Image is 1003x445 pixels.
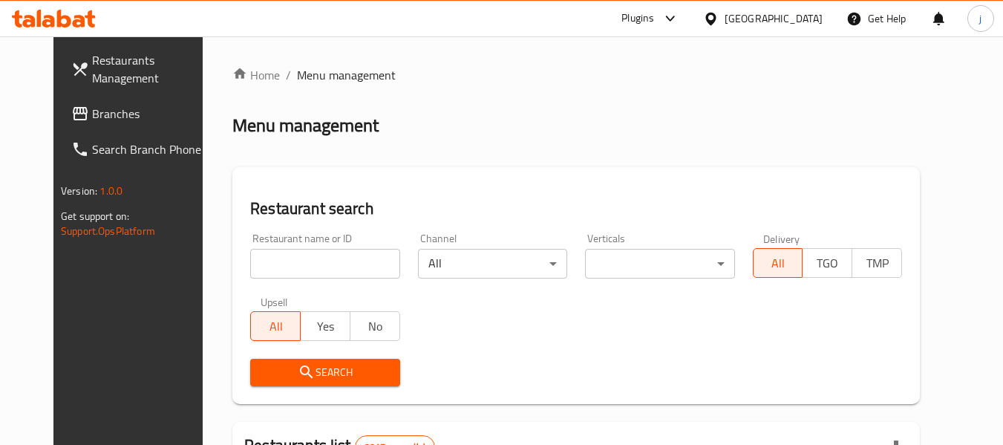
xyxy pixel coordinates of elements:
button: No [350,311,400,341]
button: All [753,248,803,278]
li: / [286,66,291,84]
span: No [356,316,394,337]
button: TGO [802,248,852,278]
button: Yes [300,311,350,341]
h2: Restaurant search [250,198,902,220]
span: Search Branch Phone [92,140,209,158]
span: Yes [307,316,344,337]
span: TMP [858,253,896,274]
a: Restaurants Management [59,42,221,96]
a: Support.OpsPlatform [61,221,155,241]
a: Search Branch Phone [59,131,221,167]
button: All [250,311,301,341]
a: Branches [59,96,221,131]
span: Version: [61,181,97,201]
span: All [759,253,797,274]
span: Search [262,363,388,382]
button: Search [250,359,399,386]
a: Home [232,66,280,84]
nav: breadcrumb [232,66,920,84]
span: Branches [92,105,209,123]
span: TGO [808,253,846,274]
span: j [979,10,981,27]
button: TMP [852,248,902,278]
input: Search for restaurant name or ID.. [250,249,399,279]
span: Menu management [297,66,396,84]
div: All [418,249,567,279]
div: [GEOGRAPHIC_DATA] [725,10,823,27]
label: Delivery [763,233,800,244]
h2: Menu management [232,114,379,137]
span: All [257,316,295,337]
span: Get support on: [61,207,129,226]
span: 1.0.0 [99,181,122,201]
label: Upsell [261,296,288,307]
span: Restaurants Management [92,51,209,87]
div: Plugins [621,10,654,27]
div: ​ [585,249,734,279]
